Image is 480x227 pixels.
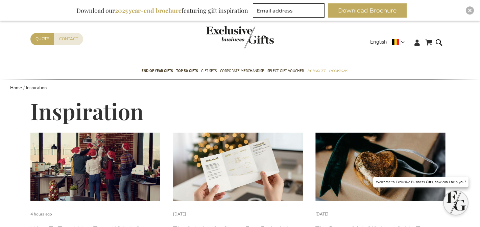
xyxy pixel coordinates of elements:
[30,211,52,217] div: 4 hours ago
[201,67,217,74] span: Gift Sets
[26,85,47,91] a: Inspiration
[466,6,474,15] div: Close
[220,67,264,74] span: Corporate Merchandise
[173,133,303,203] a: The Solution for Stress-Free End-of-Year Gifts: The Select Gift Voucher
[115,6,182,15] b: 2025 year-end brochure
[142,67,173,74] span: End of year gifts
[315,133,445,201] img: The Power Of A Gift: Your Guide To Sustainable Corporate Gifting
[267,67,304,74] span: Select Gift Voucher
[54,33,83,45] a: Contact
[173,133,303,201] img: The Solution for Stress-Free End-of-Year Gifts: The Select Gift Voucher
[206,26,240,48] a: store logo
[253,3,327,20] form: marketing offers and promotions
[315,211,329,217] div: [DATE]
[30,133,160,203] a: Want To Thank Your Team With A Great Year-End Gift? Read Our Do’s & Don’ts First!
[73,3,251,18] div: Download our featuring gift inspiration
[30,133,160,201] img: Want To Thank Your Team With A Great Year-End Gift? Read Our Do’s & Don’ts First!
[10,85,22,91] a: Home
[315,133,445,203] a: The Power Of A Gift: Your Guide To Sustainable Corporate Gifting
[329,67,347,74] span: Occasions
[307,67,326,74] span: By Budget
[30,33,54,45] a: Quote
[370,38,409,46] div: English
[30,96,144,126] span: Inspiration
[468,8,472,13] img: Close
[253,3,325,18] input: Email address
[173,211,186,217] div: [DATE]
[328,3,407,18] button: Download Brochure
[370,38,387,46] span: English
[176,67,198,74] span: TOP 50 Gifts
[206,26,274,48] img: Exclusive Business gifts logo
